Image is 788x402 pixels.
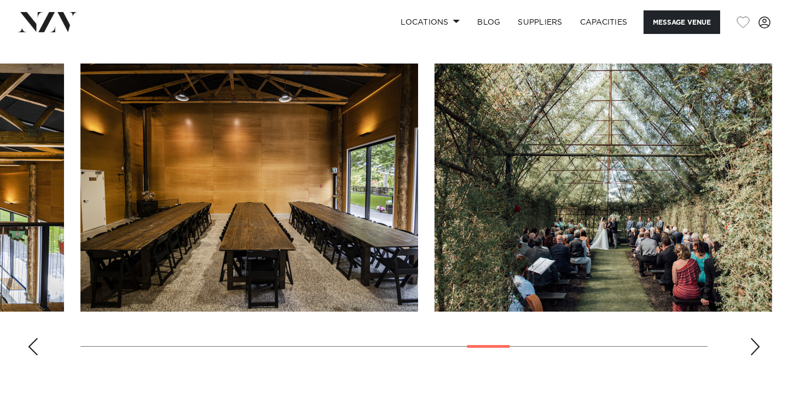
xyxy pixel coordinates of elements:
[434,64,772,312] swiper-slide: 18 / 26
[468,10,509,34] a: BLOG
[392,10,468,34] a: Locations
[644,10,720,34] button: Message Venue
[509,10,571,34] a: SUPPLIERS
[80,64,418,312] swiper-slide: 17 / 26
[18,12,77,32] img: nzv-logo.png
[571,10,636,34] a: Capacities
